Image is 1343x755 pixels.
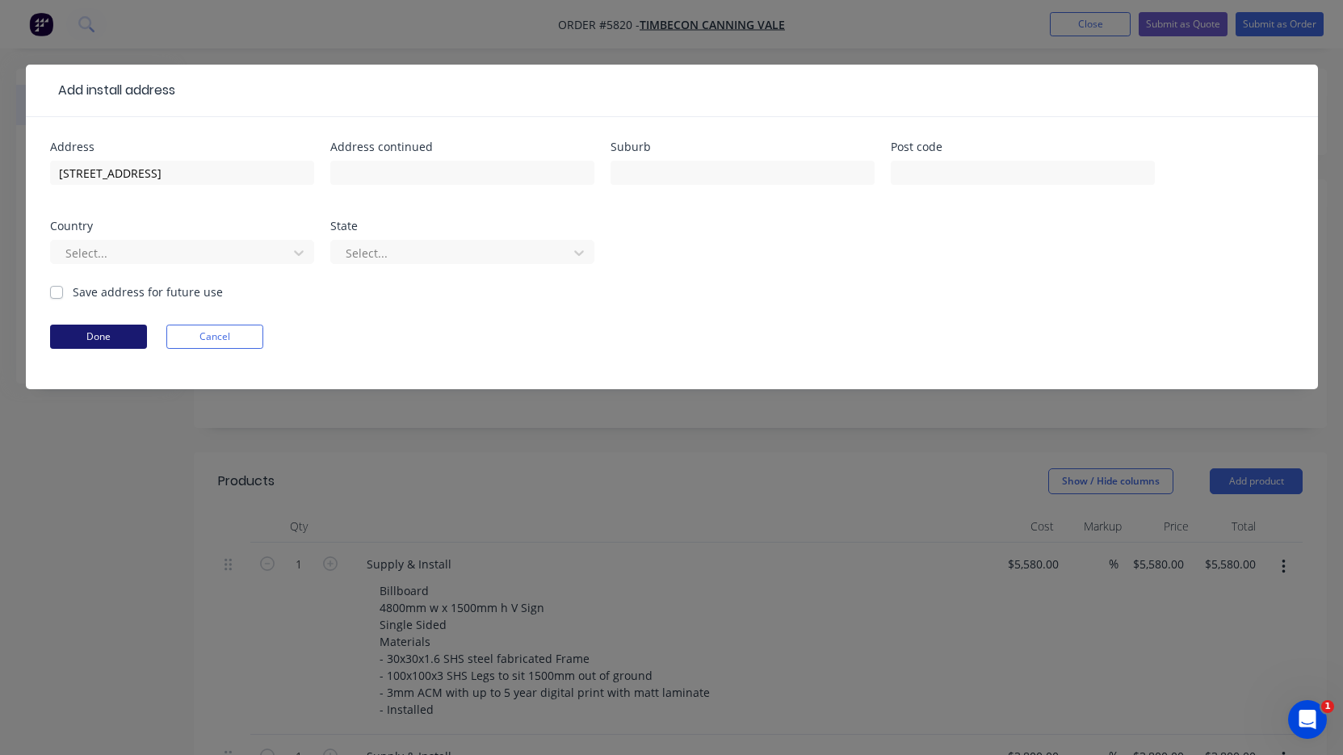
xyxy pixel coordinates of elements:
[50,325,147,349] button: Done
[50,81,175,100] div: Add install address
[891,141,1155,153] div: Post code
[1288,700,1327,739] iframe: Intercom live chat
[50,220,314,232] div: Country
[166,325,263,349] button: Cancel
[330,141,594,153] div: Address continued
[50,141,314,153] div: Address
[73,283,223,300] label: Save address for future use
[1321,700,1334,713] span: 1
[330,220,594,232] div: State
[611,141,875,153] div: Suburb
